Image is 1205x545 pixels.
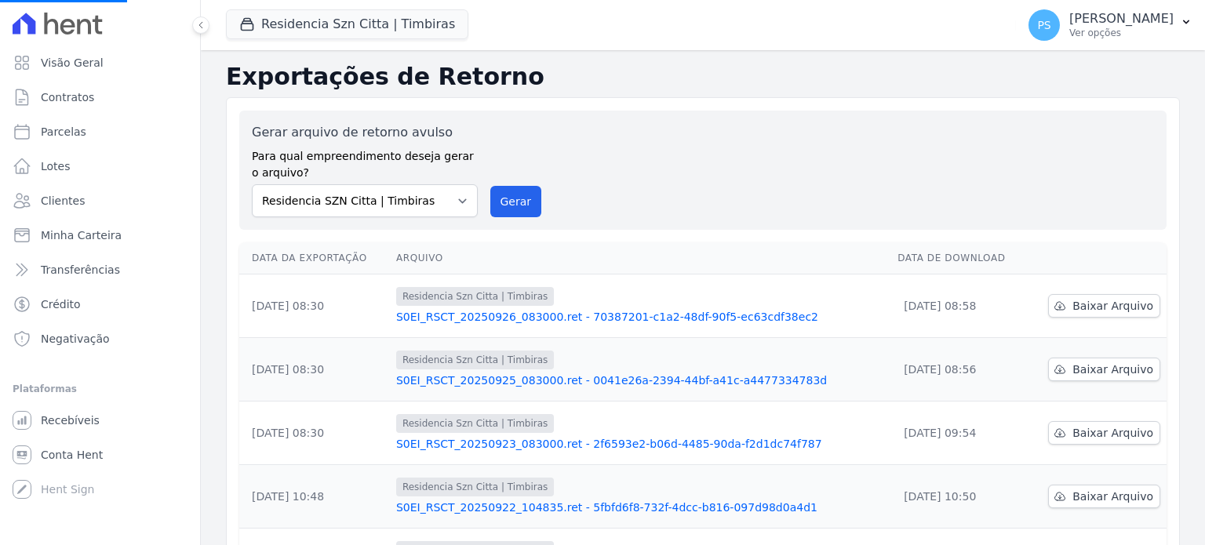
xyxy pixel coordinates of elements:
[226,9,468,39] button: Residencia Szn Citta | Timbiras
[41,412,100,428] span: Recebíveis
[396,414,554,433] span: Residencia Szn Citta | Timbiras
[6,116,194,147] a: Parcelas
[239,465,390,529] td: [DATE] 10:48
[6,47,194,78] a: Visão Geral
[6,220,194,251] a: Minha Carteira
[6,151,194,182] a: Lotes
[396,436,885,452] a: S0EI_RSCT_20250923_083000.ret - 2f6593e2-b06d-4485-90da-f2d1dc74f787
[1048,421,1160,445] a: Baixar Arquivo
[891,401,1026,465] td: [DATE] 09:54
[6,323,194,354] a: Negativação
[396,351,554,369] span: Residencia Szn Citta | Timbiras
[396,500,885,515] a: S0EI_RSCT_20250922_104835.ret - 5fbfd6f8-732f-4dcc-b816-097d98d0a4d1
[1037,20,1050,31] span: PS
[6,405,194,436] a: Recebíveis
[252,123,478,142] label: Gerar arquivo de retorno avulso
[41,55,104,71] span: Visão Geral
[1016,3,1205,47] button: PS [PERSON_NAME] Ver opções
[490,186,542,217] button: Gerar
[396,309,885,325] a: S0EI_RSCT_20250926_083000.ret - 70387201-c1a2-48df-90f5-ec63cdf38ec2
[41,262,120,278] span: Transferências
[891,242,1026,274] th: Data de Download
[41,331,110,347] span: Negativação
[239,242,390,274] th: Data da Exportação
[1048,294,1160,318] a: Baixar Arquivo
[41,193,85,209] span: Clientes
[41,89,94,105] span: Contratos
[891,274,1026,338] td: [DATE] 08:58
[13,380,187,398] div: Plataformas
[6,185,194,216] a: Clientes
[239,338,390,401] td: [DATE] 08:30
[1072,362,1153,377] span: Baixar Arquivo
[396,372,885,388] a: S0EI_RSCT_20250925_083000.ret - 0041e26a-2394-44bf-a41c-a4477334783d
[396,478,554,496] span: Residencia Szn Citta | Timbiras
[390,242,891,274] th: Arquivo
[891,338,1026,401] td: [DATE] 08:56
[239,274,390,338] td: [DATE] 08:30
[41,227,122,243] span: Minha Carteira
[226,63,1180,91] h2: Exportações de Retorno
[6,254,194,285] a: Transferências
[41,124,86,140] span: Parcelas
[1072,489,1153,504] span: Baixar Arquivo
[396,287,554,306] span: Residencia Szn Citta | Timbiras
[239,401,390,465] td: [DATE] 08:30
[6,82,194,113] a: Contratos
[41,447,103,463] span: Conta Hent
[1072,298,1153,314] span: Baixar Arquivo
[41,296,81,312] span: Crédito
[1072,425,1153,441] span: Baixar Arquivo
[1048,358,1160,381] a: Baixar Arquivo
[41,158,71,174] span: Lotes
[6,289,194,320] a: Crédito
[1048,485,1160,508] a: Baixar Arquivo
[1069,27,1174,39] p: Ver opções
[891,465,1026,529] td: [DATE] 10:50
[1069,11,1174,27] p: [PERSON_NAME]
[252,142,478,181] label: Para qual empreendimento deseja gerar o arquivo?
[6,439,194,471] a: Conta Hent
